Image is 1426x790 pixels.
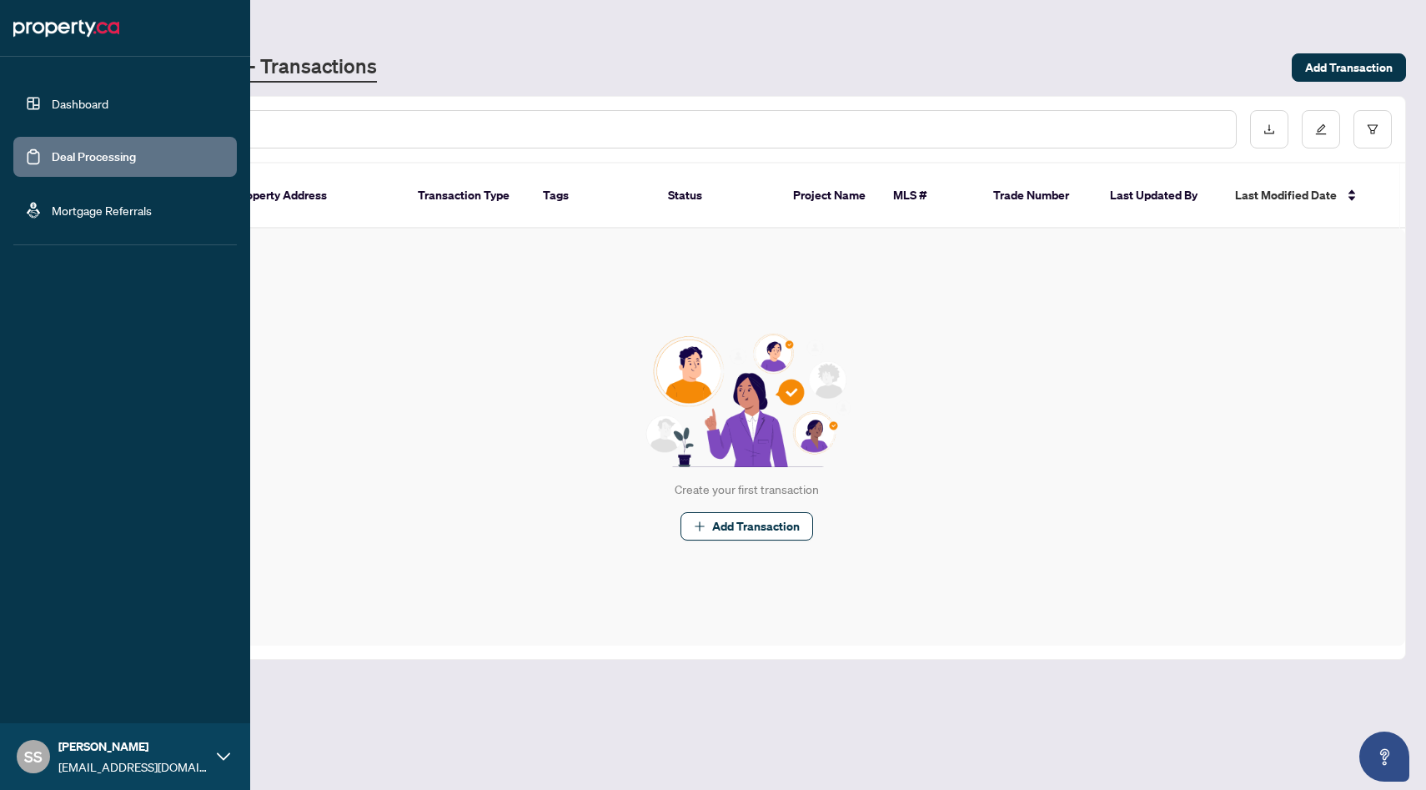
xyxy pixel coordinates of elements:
span: [PERSON_NAME] [58,737,208,756]
div: Create your first transaction [675,481,819,499]
img: Null State Icon [639,334,854,467]
button: Add Transaction [680,512,813,541]
span: edit [1315,123,1327,135]
span: SS [24,745,43,768]
button: filter [1353,110,1392,148]
span: Add Transaction [1305,54,1393,81]
button: Add Transaction [1292,53,1406,82]
span: download [1263,123,1275,135]
th: Status [655,164,780,229]
a: Dashboard [52,96,108,111]
span: filter [1367,123,1378,135]
th: Transaction Type [404,164,530,229]
th: Property Address [221,164,404,229]
th: Last Updated By [1097,164,1222,229]
button: Open asap [1359,732,1409,782]
span: plus [694,521,705,532]
span: Last Modified Date [1235,186,1337,204]
a: Deal Processing [52,149,136,164]
th: Last Modified Date [1222,164,1372,229]
img: logo [13,15,119,42]
a: Mortgage Referrals [52,203,152,218]
th: Project Name [780,164,880,229]
th: MLS # [880,164,980,229]
th: Tags [530,164,655,229]
span: [EMAIL_ADDRESS][DOMAIN_NAME] [58,757,208,776]
button: download [1250,110,1288,148]
span: Add Transaction [712,513,800,540]
button: edit [1302,110,1340,148]
th: Trade Number [980,164,1097,229]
